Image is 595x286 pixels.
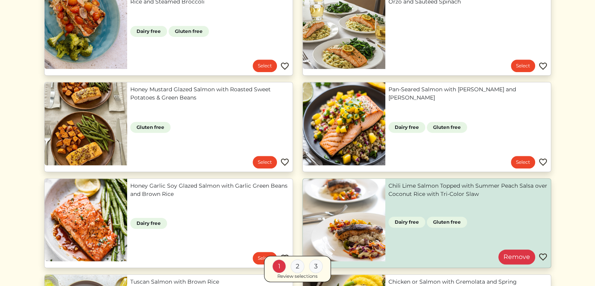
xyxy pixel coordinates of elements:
a: Select [253,156,277,168]
img: Favorite menu item [280,62,289,71]
a: Select [511,60,535,72]
img: Favorite menu item [538,62,548,71]
div: 2 [291,259,304,273]
a: Chili Lime Salmon Topped with Summer Peach Salsa over Coconut Rice with Tri-Color Slaw [388,182,548,198]
a: Pan-Seared Salmon with [PERSON_NAME] and [PERSON_NAME] [388,85,548,102]
a: Honey Mustard Glazed Salmon with Roasted Sweet Potatoes & Green Beans [130,85,289,102]
img: Favorite menu item [280,253,289,263]
img: Favorite menu item [538,252,548,262]
a: 1 2 3 Review selections [264,256,331,282]
div: 3 [309,259,323,273]
a: Select [253,252,277,264]
img: Favorite menu item [538,157,548,167]
div: Review selections [277,273,318,280]
div: 1 [272,259,286,273]
a: Select [253,60,277,72]
a: Remove [498,250,535,264]
a: Honey Garlic Soy Glazed Salmon with Garlic Green Beans and Brown Rice [130,182,289,198]
a: Select [511,156,535,168]
img: Favorite menu item [280,157,289,167]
